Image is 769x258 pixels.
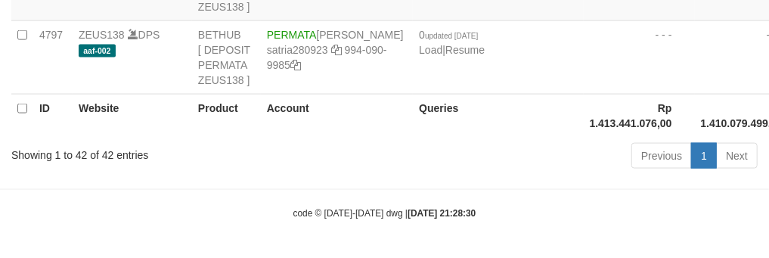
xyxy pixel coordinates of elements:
[267,44,328,56] a: satria280923
[73,94,192,137] th: Website
[79,45,116,58] span: aaf-002
[413,94,583,137] th: Queries
[445,44,485,56] a: Resume
[293,208,476,219] small: code © [DATE]-[DATE] dwg |
[261,20,413,94] td: [PERSON_NAME] 994-090-9985
[11,141,309,163] div: Showing 1 to 42 of 42 entries
[73,20,192,94] td: DPS
[261,94,413,137] th: Account
[408,208,476,219] strong: [DATE] 21:28:30
[192,20,261,94] td: BETHUB [ DEPOSIT PERMATA ZEUS138 ]
[192,94,261,137] th: Product
[79,29,125,41] a: ZEUS138
[584,94,695,137] th: Rp 1.413.441.076,00
[267,29,317,41] span: PERMATA
[331,44,342,56] a: Copy satria280923 to clipboard
[425,32,478,40] span: updated [DATE]
[584,20,695,94] td: - - -
[33,20,73,94] td: 4797
[419,29,478,41] span: 0
[419,44,442,56] a: Load
[716,143,758,169] a: Next
[33,94,73,137] th: ID
[290,59,301,71] a: Copy 9940909985 to clipboard
[631,143,692,169] a: Previous
[691,143,717,169] a: 1
[419,29,485,56] span: |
